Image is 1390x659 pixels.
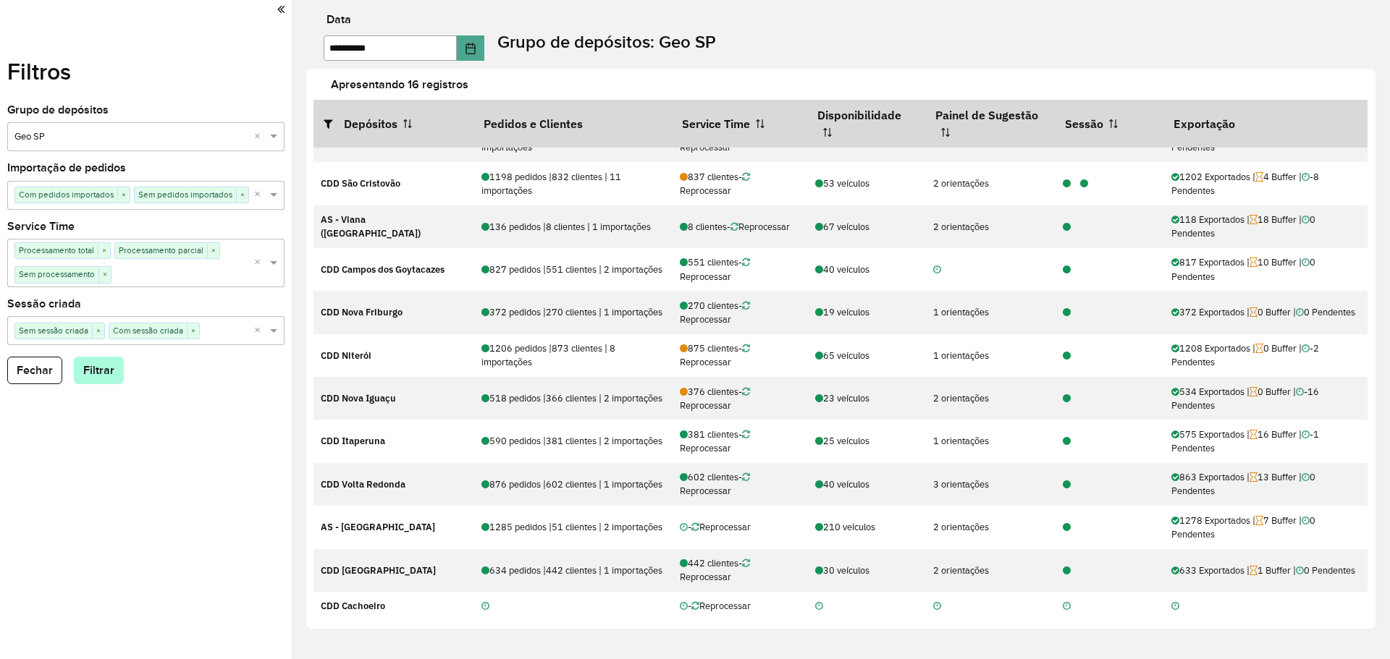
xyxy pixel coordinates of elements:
span: - Reprocessar [727,221,790,233]
span: Sem pedidos importados [135,187,236,202]
i: 1289889 - 1208 pedidos [1063,352,1071,361]
div: 2 orientações [933,391,1048,405]
div: 25 veículos [815,434,918,448]
div: 1 orientações [933,349,1048,362]
div: 863 Exportados | 13 Buffer | [1171,470,1360,498]
span: - Reprocessar [688,600,751,612]
div: 2 orientações [933,564,1048,577]
i: 1289928 - 827 pedidos [1063,265,1071,275]
button: Filtrar [74,357,124,384]
div: 633 Exportados | 1 Buffer | [1171,564,1360,577]
div: 65 veículos [815,349,918,362]
div: 30 veículos [815,564,918,577]
i: Abrir/fechar filtros [324,118,344,129]
button: Fechar [7,357,62,384]
span: 381 clientes [680,428,738,441]
th: Exportação [1163,100,1368,148]
div: 590 pedidos | 381 clientes | 2 importações [481,434,665,448]
span: × [92,324,104,339]
span: 442 clientes [680,557,738,569]
i: 1289872 - 1285 pedidos [1063,523,1071,532]
i: Não realizada [815,602,823,611]
div: 372 pedidos | 270 clientes | 1 importações [481,305,665,319]
div: 827 pedidos | 551 clientes | 2 importações [481,263,665,276]
span: 0 Pendentes [1171,256,1315,282]
strong: CDD Niterói [321,349,371,362]
span: 875 clientes [680,342,738,354]
span: Processamento total [15,243,98,258]
span: Sem processamento [15,267,98,281]
div: 534 Exportados | 0 Buffer | [1171,385,1360,412]
button: Choose Date [457,35,484,61]
span: Clear all [254,255,266,271]
i: Não realizada [680,602,688,611]
label: Grupo de depósitos: Geo SP [497,29,716,55]
strong: CDD Itaperuna [321,435,385,447]
span: 0 Pendentes [1171,471,1315,497]
div: 40 veículos [815,263,918,276]
span: × [98,244,110,258]
i: 1289870 - 590 pedidos [1063,437,1071,446]
span: -2 Pendentes [1171,342,1319,368]
strong: CDD [GEOGRAPHIC_DATA] [321,564,436,577]
div: 1198 pedidos | 832 clientes | 11 importações [481,170,665,197]
span: - Reprocessar [680,471,750,497]
span: Sem sessão criada [15,323,92,338]
span: -8 Pendentes [1171,171,1319,197]
span: 376 clientes [680,386,738,398]
span: 551 clientes [680,256,738,268]
span: - Reprocessar [688,521,751,533]
i: Não realizada [1171,602,1179,611]
div: 876 pedidos | 602 clientes | 1 importações [481,477,665,491]
span: - Reprocessar [680,171,750,197]
strong: CDD Campos dos Goytacazes [321,263,445,276]
div: 1208 Exportados | 0 Buffer | [1171,341,1360,369]
span: -16 Pendentes [1171,386,1319,412]
div: 372 Exportados | 0 Buffer | [1171,305,1360,319]
div: 136 pedidos | 8 clientes | 1 importações [481,220,665,234]
span: 0 Pendentes [1171,213,1315,239]
i: 1289880 - 1204 pedidos [1063,179,1071,189]
span: Clear all [254,323,266,339]
label: Service Time [7,218,75,235]
span: 837 clientes [680,171,738,183]
th: Service Time [672,100,807,148]
i: Não realizada [680,523,688,532]
div: 2 orientações [933,520,1048,534]
div: 1202 Exportados | 4 Buffer | [1171,170,1360,197]
div: 67 veículos [815,220,918,234]
div: 575 Exportados | 16 Buffer | [1171,428,1360,455]
div: 1278 Exportados | 7 Buffer | [1171,514,1360,541]
th: Depósitos [313,100,473,148]
th: Pedidos e Clientes [473,100,672,148]
label: Sessão criada [7,295,81,313]
span: × [98,268,111,282]
th: Painel de Sugestão [925,100,1055,148]
label: Importação de pedidos [7,159,126,177]
strong: CDD Cachoeiro [321,600,385,612]
i: Não realizada [933,265,941,275]
span: 602 clientes [680,471,738,483]
span: Clear all [254,187,266,203]
strong: AS - Viana ([GEOGRAPHIC_DATA]) [321,213,421,239]
i: Não realizada [1063,602,1071,611]
div: 40 veículos [815,477,918,491]
label: Data [327,11,351,28]
i: 1289810 - 634 pedidos [1063,566,1071,576]
span: 8 clientes [680,221,727,233]
span: Clear all [254,129,266,145]
label: Filtros [7,54,71,89]
div: 1206 pedidos | 873 clientes | 8 importações [481,341,665,369]
strong: CDD São Cristovão [321,177,400,190]
strong: CDD Nova Iguaçu [321,392,396,404]
div: 3 orientações [933,477,1048,491]
strong: AS - [GEOGRAPHIC_DATA] [321,521,435,533]
div: 1 orientações [933,434,1048,448]
span: 0 Pendentes [1171,514,1315,540]
div: 817 Exportados | 10 Buffer | [1171,255,1360,283]
div: 2 orientações [933,220,1048,234]
label: Grupo de depósitos [7,101,109,119]
i: 1289771 - 876 pedidos [1063,480,1071,490]
span: × [236,188,248,203]
div: 518 pedidos | 366 clientes | 2 importações [481,391,665,405]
